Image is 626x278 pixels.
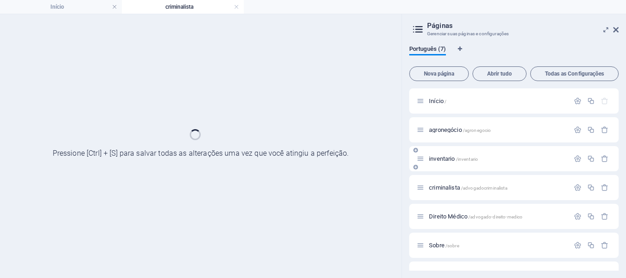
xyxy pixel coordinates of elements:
button: Nova página [409,66,469,81]
div: Configurações [574,270,582,278]
div: Remover [601,184,609,191]
div: Duplicar [587,184,595,191]
div: Configurações [574,126,582,134]
span: Nova página [413,71,465,76]
div: Duplicar [587,270,595,278]
h3: Gerenciar suas páginas e configurações [427,30,600,38]
span: /advogado-direito-medico [468,214,522,219]
span: /inventario [456,157,478,162]
div: agronegócio/agronegocio [426,127,569,133]
span: /agronegocio [463,128,491,133]
div: Duplicar [587,155,595,163]
div: Configurações [574,184,582,191]
span: Clique para abrir a página [429,98,446,104]
div: Sobre/sobre [426,242,569,248]
div: Remover [601,241,609,249]
div: inventario/inventario [426,156,569,162]
span: Todas as Configurações [534,71,615,76]
div: A página inicial não pode ser excluída [601,97,609,105]
span: Clique para abrir a página [429,126,491,133]
span: Clique para abrir a página [429,184,507,191]
button: Abrir tudo [472,66,527,81]
span: Clique para abrir a página [429,242,459,249]
div: Remover [601,270,609,278]
span: Abrir tudo [477,71,522,76]
div: Duplicar [587,241,595,249]
h4: criminalista [122,2,244,12]
span: / [445,99,446,104]
div: Duplicar [587,213,595,220]
div: Configurações [574,213,582,220]
span: /sobre [445,243,459,248]
div: Remover [601,213,609,220]
div: Configurações [574,97,582,105]
button: Todas as Configurações [530,66,619,81]
h2: Páginas [427,22,619,30]
div: Configurações [574,155,582,163]
div: Remover [601,126,609,134]
div: Direito Médico/advogado-direito-medico [426,213,569,219]
div: Configurações [574,241,582,249]
div: Remover [601,155,609,163]
div: Início/ [426,98,569,104]
span: /advogadocriminalista [461,185,507,191]
div: Duplicar [587,126,595,134]
span: Clique para abrir a página [429,155,478,162]
span: Clique para abrir a página [429,213,522,220]
div: criminalista/advogadocriminalista [426,185,569,191]
div: Duplicar [587,97,595,105]
div: Guia de Idiomas [409,45,619,63]
span: Português (7) [409,44,446,56]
